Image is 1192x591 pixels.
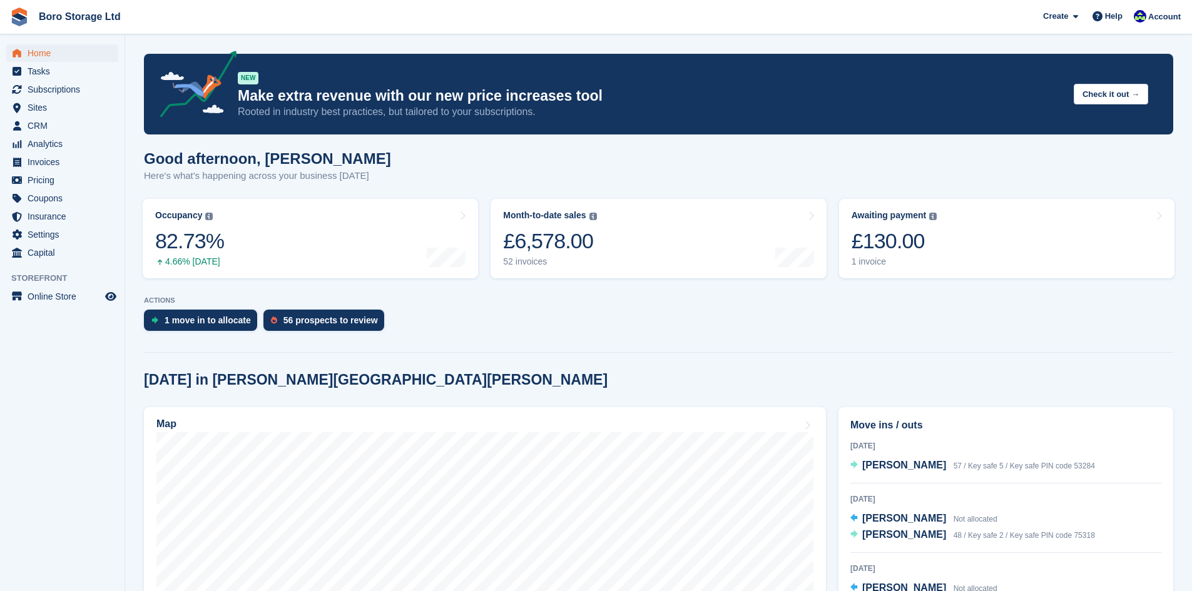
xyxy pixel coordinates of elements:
[10,8,29,26] img: stora-icon-8386f47178a22dfd0bd8f6a31ec36ba5ce8667c1dd55bd0f319d3a0aa187defe.svg
[1105,10,1123,23] span: Help
[28,99,103,116] span: Sites
[1148,11,1181,23] span: Account
[28,244,103,261] span: Capital
[6,189,118,207] a: menu
[150,51,237,122] img: price-adjustments-announcement-icon-8257ccfd72463d97f412b2fc003d46551f7dbcb40ab6d574587a9cd5c0d94...
[6,99,118,116] a: menu
[6,171,118,189] a: menu
[155,228,224,254] div: 82.73%
[852,210,927,221] div: Awaiting payment
[1074,84,1148,104] button: Check it out →
[155,256,224,267] div: 4.66% [DATE]
[6,117,118,134] a: menu
[28,135,103,153] span: Analytics
[151,316,158,324] img: move_ins_to_allocate_icon-fdf77a2bb77ea45bf5b3d319d69a93e2d87916cf1d5bf7949dd705db3b84f3ca.svg
[28,226,103,243] span: Settings
[850,418,1161,433] h2: Move ins / outs
[6,63,118,80] a: menu
[205,213,213,220] img: icon-info-grey-7440780725fd019a000dd9b08b2336e03edf1995a4989e88bcd33f0948082b44.svg
[6,244,118,261] a: menu
[850,511,997,527] a: [PERSON_NAME] Not allocated
[6,81,118,98] a: menu
[263,310,390,337] a: 56 prospects to review
[28,189,103,207] span: Coupons
[6,288,118,305] a: menu
[850,458,1095,474] a: [PERSON_NAME] 57 / Key safe 5 / Key safe PIN code 53284
[144,296,1173,305] p: ACTIONS
[28,208,103,225] span: Insurance
[954,515,997,523] span: Not allocated
[839,199,1174,278] a: Awaiting payment £130.00 1 invoice
[144,310,263,337] a: 1 move in to allocate
[852,256,937,267] div: 1 invoice
[144,150,391,167] h1: Good afternoon, [PERSON_NAME]
[238,87,1064,105] p: Make extra revenue with our new price increases tool
[1134,10,1146,23] img: Tobie Hillier
[155,210,202,221] div: Occupancy
[238,72,258,84] div: NEW
[850,527,1095,543] a: [PERSON_NAME] 48 / Key safe 2 / Key safe PIN code 75318
[271,316,277,324] img: prospect-51fa495bee0391a8d652442698ab0144808aea92771e9ea1ae160a38d050c398.svg
[862,529,946,540] span: [PERSON_NAME]
[6,44,118,62] a: menu
[28,288,103,305] span: Online Store
[28,63,103,80] span: Tasks
[238,105,1064,119] p: Rooted in industry best practices, but tailored to your subscriptions.
[11,272,125,285] span: Storefront
[156,418,176,430] h2: Map
[929,213,937,220] img: icon-info-grey-7440780725fd019a000dd9b08b2336e03edf1995a4989e88bcd33f0948082b44.svg
[503,228,596,254] div: £6,578.00
[6,208,118,225] a: menu
[1043,10,1068,23] span: Create
[850,493,1161,505] div: [DATE]
[28,171,103,189] span: Pricing
[144,371,608,388] h2: [DATE] in [PERSON_NAME][GEOGRAPHIC_DATA][PERSON_NAME]
[6,135,118,153] a: menu
[165,315,251,325] div: 1 move in to allocate
[34,6,126,27] a: Boro Storage Ltd
[143,199,478,278] a: Occupancy 82.73% 4.66% [DATE]
[6,226,118,243] a: menu
[28,81,103,98] span: Subscriptions
[6,153,118,171] a: menu
[503,256,596,267] div: 52 invoices
[589,213,597,220] img: icon-info-grey-7440780725fd019a000dd9b08b2336e03edf1995a4989e88bcd33f0948082b44.svg
[144,169,391,183] p: Here's what's happening across your business [DATE]
[850,563,1161,574] div: [DATE]
[954,462,1095,470] span: 57 / Key safe 5 / Key safe PIN code 53284
[28,153,103,171] span: Invoices
[862,513,946,523] span: [PERSON_NAME]
[852,228,937,254] div: £130.00
[103,289,118,304] a: Preview store
[28,44,103,62] span: Home
[862,460,946,470] span: [PERSON_NAME]
[28,117,103,134] span: CRM
[491,199,826,278] a: Month-to-date sales £6,578.00 52 invoices
[283,315,378,325] div: 56 prospects to review
[850,440,1161,452] div: [DATE]
[503,210,586,221] div: Month-to-date sales
[954,531,1095,540] span: 48 / Key safe 2 / Key safe PIN code 75318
